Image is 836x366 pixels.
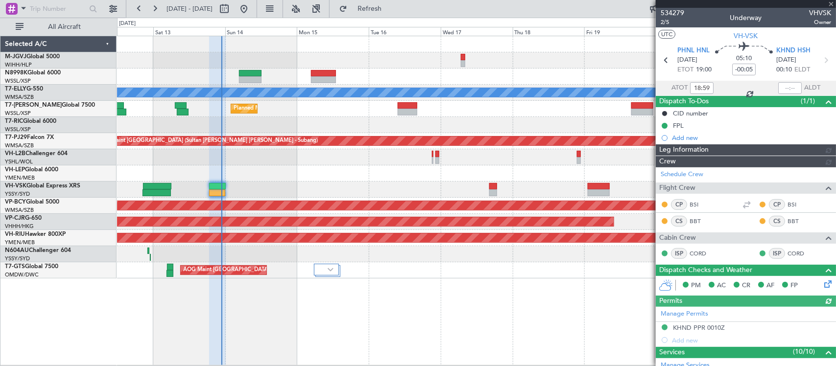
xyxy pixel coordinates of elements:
a: VP-BCYGlobal 5000 [5,199,59,205]
div: Fri 12 [81,27,153,36]
span: VH-VSK [5,183,26,189]
input: Trip Number [30,1,86,16]
span: ETOT [677,65,693,75]
span: N8998K [5,70,27,76]
span: 00:10 [776,65,792,75]
a: OMDW/DWC [5,271,39,278]
span: Owner [809,18,831,26]
div: Thu 18 [513,27,585,36]
span: N604AU [5,248,29,253]
span: [DATE] - [DATE] [167,4,213,13]
span: 2/5 [661,18,684,26]
span: [DATE] [677,55,697,65]
span: (10/10) [793,346,815,357]
div: Sun 14 [225,27,297,36]
div: [DATE] [119,20,136,28]
div: FPL [673,121,684,130]
a: VH-LEPGlobal 6000 [5,167,58,173]
span: PHNL HNL [677,46,710,56]
div: Wed 17 [441,27,513,36]
a: WSSL/XSP [5,77,31,85]
span: 534279 [661,8,684,18]
a: VHHH/HKG [5,223,34,230]
a: T7-RICGlobal 6000 [5,118,56,124]
span: Refresh [349,5,390,12]
span: VHVSK [809,8,831,18]
a: VH-RIUHawker 800XP [5,231,66,237]
span: ALDT [804,83,820,93]
a: WIHH/HLP [5,61,32,69]
a: N8998KGlobal 6000 [5,70,61,76]
span: FP [790,281,798,291]
a: VH-L2BChallenger 604 [5,151,68,157]
div: Sat 13 [153,27,225,36]
span: VP-CJR [5,215,25,221]
span: VH-VSK [734,31,758,41]
div: Add new [672,134,831,142]
div: CID number [673,109,708,117]
a: M-JGVJGlobal 5000 [5,54,60,60]
span: 19:00 [696,65,712,75]
img: arrow-gray.svg [328,268,334,272]
a: VP-CJRG-650 [5,215,42,221]
div: AOG Maint [GEOGRAPHIC_DATA] (Seletar) [183,263,291,277]
span: [DATE] [776,55,796,65]
a: T7-[PERSON_NAME]Global 7500 [5,102,95,108]
span: CR [742,281,750,291]
span: ELDT [794,65,810,75]
span: AC [717,281,726,291]
span: VH-L2B [5,151,25,157]
span: T7-GTS [5,264,25,270]
span: 05:10 [736,54,752,64]
span: KHND HSH [776,46,811,56]
div: Planned Maint [GEOGRAPHIC_DATA] (Seletar) [234,101,349,116]
span: VH-LEP [5,167,25,173]
div: Mon 15 [297,27,369,36]
span: Services [659,347,685,358]
a: VH-VSKGlobal Express XRS [5,183,80,189]
span: Dispatch To-Dos [659,96,709,107]
a: YMEN/MEB [5,174,35,182]
a: WMSA/SZB [5,206,34,214]
div: Underway [730,13,762,23]
a: T7-PJ29Falcon 7X [5,135,54,140]
span: ATOT [671,83,688,93]
span: AF [766,281,774,291]
a: WMSA/SZB [5,142,34,149]
a: YMEN/MEB [5,239,35,246]
a: WMSA/SZB [5,93,34,101]
div: Tue 16 [369,27,441,36]
button: All Aircraft [11,19,106,35]
span: T7-RIC [5,118,23,124]
span: VP-BCY [5,199,26,205]
span: Dispatch Checks and Weather [659,265,752,276]
a: WSSL/XSP [5,126,31,133]
span: M-JGVJ [5,54,26,60]
span: T7-ELLY [5,86,26,92]
span: All Aircraft [25,23,103,30]
div: Fri 19 [584,27,656,36]
a: YSSY/SYD [5,255,30,262]
span: T7-PJ29 [5,135,27,140]
button: Refresh [334,1,393,17]
button: UTC [658,30,675,39]
a: YSSY/SYD [5,190,30,198]
a: WSSL/XSP [5,110,31,117]
div: Planned Maint [GEOGRAPHIC_DATA] (Sultan [PERSON_NAME] [PERSON_NAME] - Subang) [90,134,318,148]
a: YSHL/WOL [5,158,33,165]
a: T7-GTSGlobal 7500 [5,264,58,270]
span: (1/1) [801,96,815,106]
span: PM [691,281,701,291]
span: VH-RIU [5,231,25,237]
a: T7-ELLYG-550 [5,86,43,92]
span: T7-[PERSON_NAME] [5,102,62,108]
a: N604AUChallenger 604 [5,248,71,253]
